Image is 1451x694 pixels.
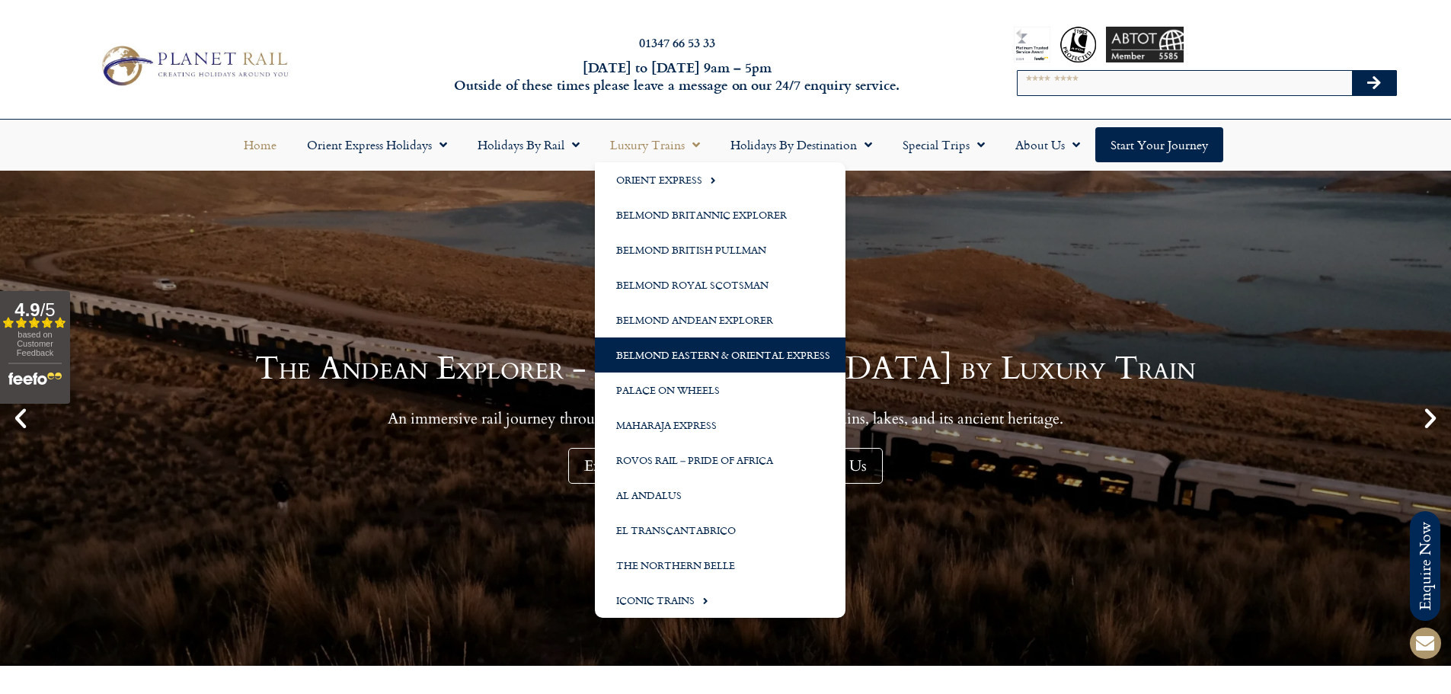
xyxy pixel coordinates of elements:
a: Rovos Rail – Pride of Africa [595,443,845,478]
button: Search [1352,71,1396,95]
p: An immersive rail journey through [GEOGRAPHIC_DATA]’s mountains, lakes, and its ancient heritage. [255,409,1196,428]
a: Belmond Royal Scotsman [595,267,845,302]
h6: [DATE] to [DATE] 9am – 5pm Outside of these times please leave a message on our 24/7 enquiry serv... [391,59,964,94]
div: Previous slide [8,405,34,431]
a: Belmond Britannic Explorer [595,197,845,232]
a: Explore [GEOGRAPHIC_DATA] With Us [568,448,883,484]
a: Iconic Trains [595,583,845,618]
a: About Us [1000,127,1095,162]
h1: The Andean Explorer - [GEOGRAPHIC_DATA] by Luxury Train [255,353,1196,385]
a: Belmond Eastern & Oriental Express [595,337,845,373]
a: Holidays by Rail [462,127,595,162]
div: Next slide [1417,405,1443,431]
a: Orient Express [595,162,845,197]
a: Palace on Wheels [595,373,845,408]
a: Start your Journey [1095,127,1223,162]
a: The Northern Belle [595,548,845,583]
nav: Menu [8,127,1443,162]
a: Maharaja Express [595,408,845,443]
a: Special Trips [887,127,1000,162]
a: Luxury Trains [595,127,715,162]
ul: Luxury Trains [595,162,845,618]
a: El Transcantabrico [595,513,845,548]
a: Belmond British Pullman [595,232,845,267]
a: 01347 66 53 33 [639,34,715,51]
a: Al Andalus [595,478,845,513]
a: Holidays by Destination [715,127,887,162]
a: Belmond Andean Explorer [595,302,845,337]
img: Planet Rail Train Holidays Logo [94,41,293,90]
a: Home [229,127,292,162]
a: Orient Express Holidays [292,127,462,162]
